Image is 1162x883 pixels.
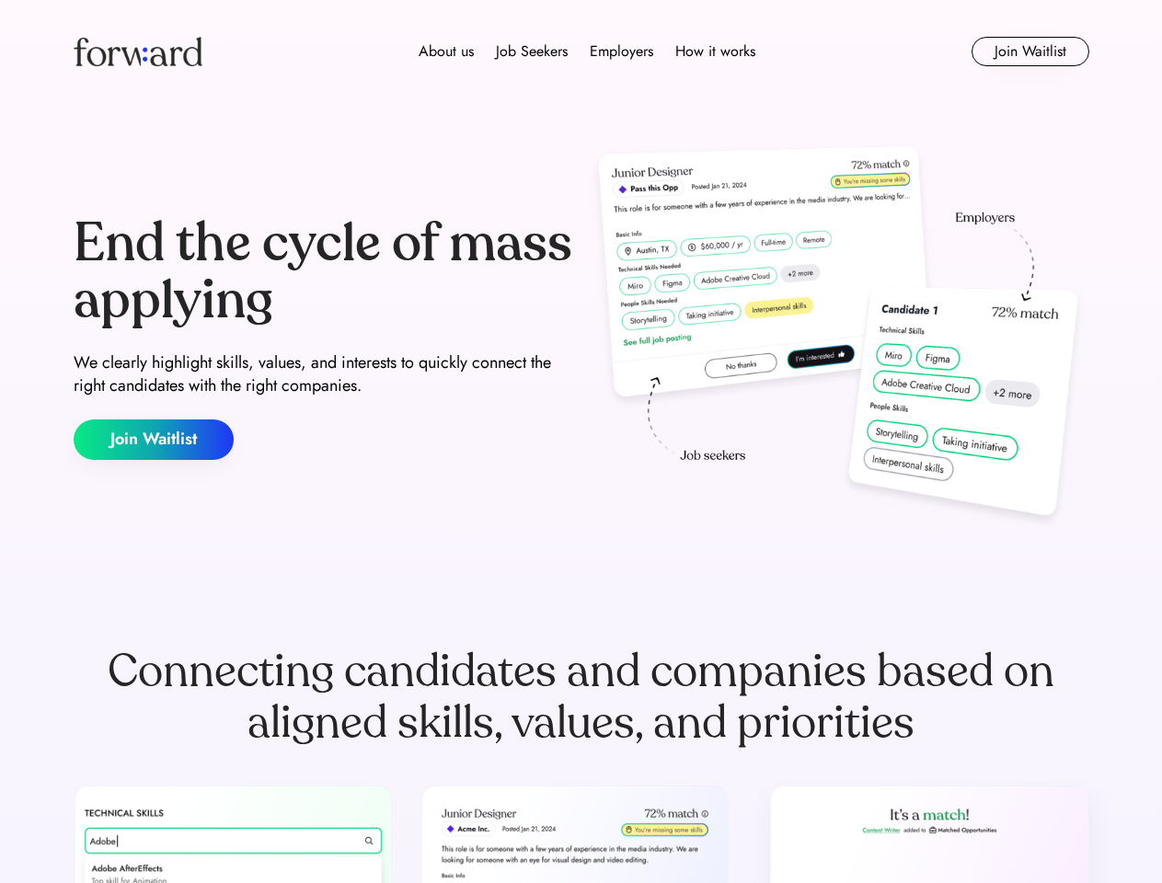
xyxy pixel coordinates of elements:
button: Join Waitlist [972,37,1089,66]
div: Employers [590,40,653,63]
div: About us [419,40,474,63]
div: Job Seekers [496,40,568,63]
img: Forward logo [74,37,202,66]
div: We clearly highlight skills, values, and interests to quickly connect the right candidates with t... [74,351,574,397]
div: Connecting candidates and companies based on aligned skills, values, and priorities [74,646,1089,749]
div: End the cycle of mass applying [74,215,574,328]
div: How it works [675,40,755,63]
img: hero-image.png [589,140,1089,535]
button: Join Waitlist [74,419,234,460]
